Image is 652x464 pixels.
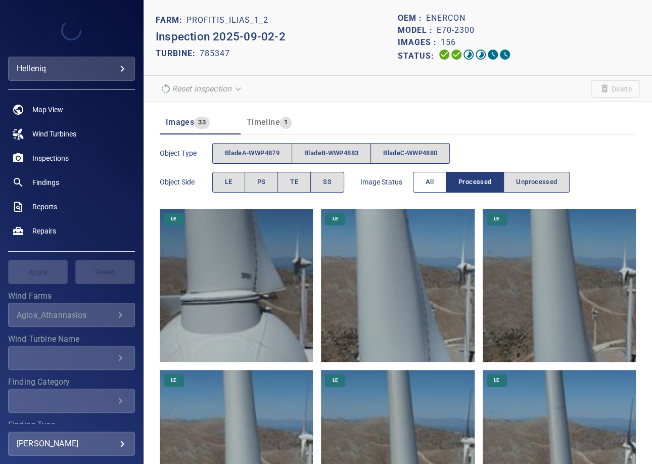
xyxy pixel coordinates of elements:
[225,176,232,188] span: LE
[156,80,248,98] div: Unable to reset the inspection due to your user permissions
[156,48,200,60] p: TURBINE:
[304,148,358,159] span: bladeB-WWP4883
[516,176,557,188] span: Unprocessed
[257,176,266,188] span: PS
[8,346,135,370] div: Wind Turbine Name
[165,215,182,222] span: LE
[277,172,311,193] button: TE
[475,49,487,61] svg: ML Processing 21%
[398,49,438,63] p: Status:
[370,143,450,164] button: bladeC-WWP4880
[458,176,491,188] span: Processed
[280,117,292,128] span: 1
[413,172,570,193] div: imageStatus
[292,143,371,164] button: bladeB-WWP4883
[426,12,465,24] p: Enercon
[8,122,135,146] a: windturbines noActive
[165,377,182,384] span: LE
[488,215,505,222] span: LE
[290,176,298,188] span: TE
[323,176,332,188] span: SS
[32,153,69,163] span: Inspections
[160,177,212,187] span: Object Side
[8,303,135,327] div: Wind Farms
[8,146,135,170] a: inspections noActive
[383,148,437,159] span: bladeC-WWP4880
[487,49,499,61] svg: Matching 0%
[8,335,135,343] label: Wind Turbine Name
[17,61,126,77] div: helleniq
[360,177,413,187] span: Image Status
[441,36,456,49] p: 156
[310,172,344,193] button: SS
[245,172,278,193] button: PS
[327,215,344,222] span: LE
[8,98,135,122] a: map noActive
[160,148,212,158] span: Object type
[194,117,210,128] span: 33
[438,49,450,61] svg: Uploading 100%
[212,172,344,193] div: objectSide
[200,48,230,60] p: 785347
[32,202,57,212] span: Reports
[212,143,450,164] div: objectType
[32,177,59,188] span: Findings
[225,148,280,159] span: bladeA-WWP4879
[8,219,135,243] a: repairs noActive
[8,195,135,219] a: reports noActive
[413,172,446,193] button: All
[247,117,280,127] span: Timeline
[32,105,63,115] span: Map View
[17,310,114,320] div: Agios_Athannasios
[450,49,462,61] svg: Data Formatted 100%
[499,49,511,61] svg: Classification 0%
[8,292,135,300] label: Wind Farms
[327,377,344,384] span: LE
[437,24,475,36] p: E70-2300
[8,57,135,81] div: helleniq
[212,143,292,164] button: bladeA-WWP4879
[591,80,640,98] span: Unable to delete the inspection due to your user permissions
[462,49,475,61] svg: Selecting 21%
[8,421,135,429] label: Finding Type
[426,176,434,188] span: All
[488,377,505,384] span: LE
[32,226,56,236] span: Repairs
[32,129,76,139] span: Wind Turbines
[398,36,441,49] p: Images :
[8,378,135,386] label: Finding Category
[446,172,504,193] button: Processed
[212,172,245,193] button: LE
[187,14,268,26] p: Profitis_Ilias_1_2
[156,80,248,98] div: Reset inspection
[8,389,135,413] div: Finding Category
[156,28,398,45] p: Inspection 2025-09-02-2
[166,117,194,127] span: Images
[17,436,126,452] div: [PERSON_NAME]
[398,12,426,24] p: OEM :
[8,170,135,195] a: findings noActive
[398,24,437,36] p: Model :
[156,14,187,26] p: FARM:
[172,84,231,94] em: Reset inspection
[503,172,570,193] button: Unprocessed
